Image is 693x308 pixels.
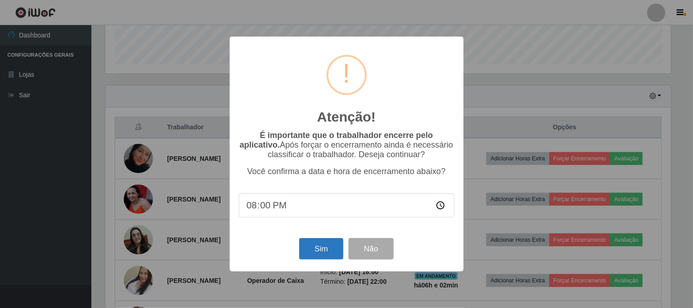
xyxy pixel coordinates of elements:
[239,167,455,176] p: Você confirma a data e hora de encerramento abaixo?
[317,109,376,125] h2: Atenção!
[349,238,394,260] button: Não
[239,131,455,159] p: Após forçar o encerramento ainda é necessário classificar o trabalhador. Deseja continuar?
[299,238,344,260] button: Sim
[240,131,433,149] b: É importante que o trabalhador encerre pelo aplicativo.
